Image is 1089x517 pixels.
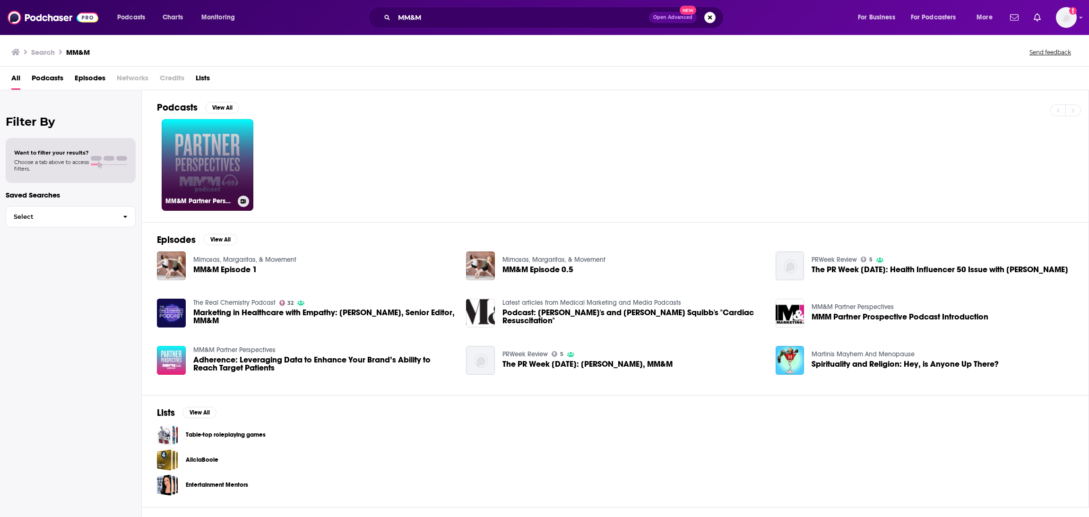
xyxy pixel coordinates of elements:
[157,449,178,471] a: AliciaBoole
[377,7,733,28] div: Search podcasts, credits, & more...
[157,407,216,419] a: ListsView All
[287,301,294,305] span: 32
[193,309,455,325] a: Marketing in Healthcare with Empathy: Larry Dobrow, Senior Editor, MM&M
[851,10,907,25] button: open menu
[193,299,276,307] a: The Real Chemistry Podcast
[6,190,136,199] p: Saved Searches
[117,11,145,24] span: Podcasts
[502,360,673,368] a: The PR Week 5.17.2019: Stephen Madden, MM&M
[776,346,804,375] img: Spirituality and Religion: Hey, is Anyone Up There?
[163,11,183,24] span: Charts
[858,11,895,24] span: For Business
[196,70,210,90] a: Lists
[157,474,178,496] span: Entertainment Mentors
[66,48,90,57] h3: MM&M
[776,251,804,280] img: The PR Week 10.27.2017: Health Influencer 50 Issue with Marc Iskowitz
[186,480,248,490] a: Entertainment Mentors
[466,346,495,375] img: The PR Week 5.17.2019: Stephen Madden, MM&M
[812,266,1068,274] span: The PR Week [DATE]: Health Influencer 50 Issue with [PERSON_NAME]
[156,10,189,25] a: Charts
[117,70,148,90] span: Networks
[186,455,218,465] a: AliciaBoole
[157,299,186,327] img: Marketing in Healthcare with Empathy: Larry Dobrow, Senior Editor, MM&M
[157,234,196,246] h2: Episodes
[6,214,115,220] span: Select
[157,251,186,280] img: MM&M Episode 1
[31,48,55,57] h3: Search
[157,234,237,246] a: EpisodesView All
[14,159,89,172] span: Choose a tab above to access filters.
[653,15,692,20] span: Open Advanced
[75,70,105,90] a: Episodes
[812,360,999,368] span: Spirituality and Religion: Hey, is Anyone Up There?
[649,12,697,23] button: Open AdvancedNew
[502,309,764,325] span: Podcast: [PERSON_NAME]'s and [PERSON_NAME] Squibb's "Cardiac Resuscitation"
[162,119,253,211] a: MM&M Partner Perspectives
[6,115,136,129] h2: Filter By
[812,256,857,264] a: PRWeek Review
[812,350,915,358] a: Martinis Mayhem And Menopause
[905,10,970,25] button: open menu
[502,256,605,264] a: Mimosas, Margaritas, & Movement
[157,102,239,113] a: PodcastsView All
[193,356,455,372] a: Adherence: Leveraging Data to Enhance Your Brand’s Ability to Reach Target Patients
[466,251,495,280] img: MM&M Episode 0.5
[502,266,573,274] a: MM&M Episode 0.5
[11,70,20,90] a: All
[1056,7,1077,28] span: Logged in as LindaBurns
[201,11,235,24] span: Monitoring
[1006,9,1022,26] a: Show notifications dropdown
[157,102,198,113] h2: Podcasts
[195,10,247,25] button: open menu
[560,352,563,356] span: 5
[502,309,764,325] a: Podcast: Pfizer's and Bristol-Myers Squibb's "Cardiac Resuscitation"
[160,70,184,90] span: Credits
[186,430,266,440] a: Table-top roleplaying games
[182,407,216,418] button: View All
[203,234,237,245] button: View All
[1027,48,1074,56] button: Send feedback
[8,9,98,26] img: Podchaser - Follow, Share and Rate Podcasts
[502,350,548,358] a: PRWeek Review
[193,309,455,325] span: Marketing in Healthcare with Empathy: [PERSON_NAME], Senior Editor, MM&M
[776,299,804,327] img: MMM Partner Prospective Podcast Introduction
[861,257,873,262] a: 5
[394,10,649,25] input: Search podcasts, credits, & more...
[869,258,873,262] span: 5
[193,346,276,354] a: MM&M Partner Perspectives
[1069,7,1077,15] svg: Add a profile image
[1056,7,1077,28] img: User Profile
[502,360,673,368] span: The PR Week [DATE]: [PERSON_NAME], MM&M
[812,313,988,321] span: MMM Partner Prospective Podcast Introduction
[911,11,956,24] span: For Podcasters
[970,10,1004,25] button: open menu
[466,299,495,327] img: Podcast: Pfizer's and Bristol-Myers Squibb's "Cardiac Resuscitation"
[14,149,89,156] span: Want to filter your results?
[157,346,186,375] img: Adherence: Leveraging Data to Enhance Your Brand’s Ability to Reach Target Patients
[812,266,1068,274] a: The PR Week 10.27.2017: Health Influencer 50 Issue with Marc Iskowitz
[680,6,697,15] span: New
[6,206,136,227] button: Select
[205,102,239,113] button: View All
[32,70,63,90] a: Podcasts
[111,10,157,25] button: open menu
[1030,9,1045,26] a: Show notifications dropdown
[157,407,175,419] h2: Lists
[193,266,257,274] a: MM&M Episode 1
